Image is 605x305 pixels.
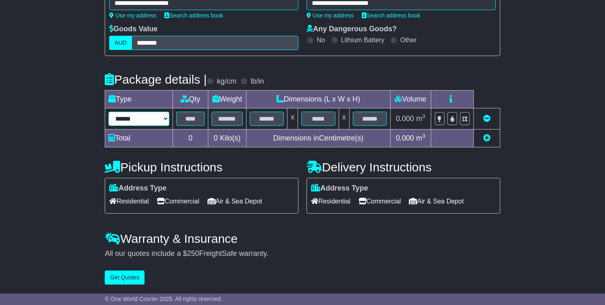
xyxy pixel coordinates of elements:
h4: Warranty & Insurance [105,232,500,245]
button: Get Quotes [105,270,145,285]
label: kg/cm [217,77,236,86]
a: Use my address [307,12,354,19]
td: x [287,108,298,130]
span: Residential [311,195,350,208]
label: Address Type [109,184,166,193]
label: Any Dangerous Goods? [307,25,397,34]
td: Total [105,130,173,147]
a: Use my address [109,12,156,19]
sup: 3 [422,133,426,139]
label: Lithium Battery [341,36,385,44]
span: 0 [214,134,218,142]
a: Add new item [483,134,490,142]
div: All our quotes include a $ FreightSafe warranty. [105,249,500,258]
td: Weight [208,91,246,108]
td: Dimensions in Centimetre(s) [246,130,390,147]
td: Type [105,91,173,108]
span: © One World Courier 2025. All rights reserved. [105,296,222,302]
label: No [317,36,325,44]
span: Commercial [157,195,199,208]
h4: Package details | [105,73,207,86]
td: Dimensions (L x W x H) [246,91,390,108]
a: Search address book [362,12,420,19]
span: m [416,115,426,123]
span: 0.000 [396,115,414,123]
h4: Delivery Instructions [307,160,500,174]
label: lb/in [251,77,264,86]
a: Remove this item [483,115,490,123]
span: 0.000 [396,134,414,142]
span: Air & Sea Depot [409,195,464,208]
span: Air & Sea Depot [207,195,262,208]
label: Address Type [311,184,368,193]
td: x [339,108,349,130]
label: AUD [109,36,132,50]
span: Residential [109,195,149,208]
td: Qty [173,91,208,108]
span: m [416,134,426,142]
h4: Pickup Instructions [105,160,298,174]
a: Search address book [164,12,223,19]
label: Other [400,36,417,44]
td: 0 [173,130,208,147]
td: Kilo(s) [208,130,246,147]
span: 250 [187,249,199,257]
td: Volume [390,91,431,108]
label: Goods Value [109,25,158,34]
span: Commercial [359,195,401,208]
sup: 3 [422,113,426,119]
